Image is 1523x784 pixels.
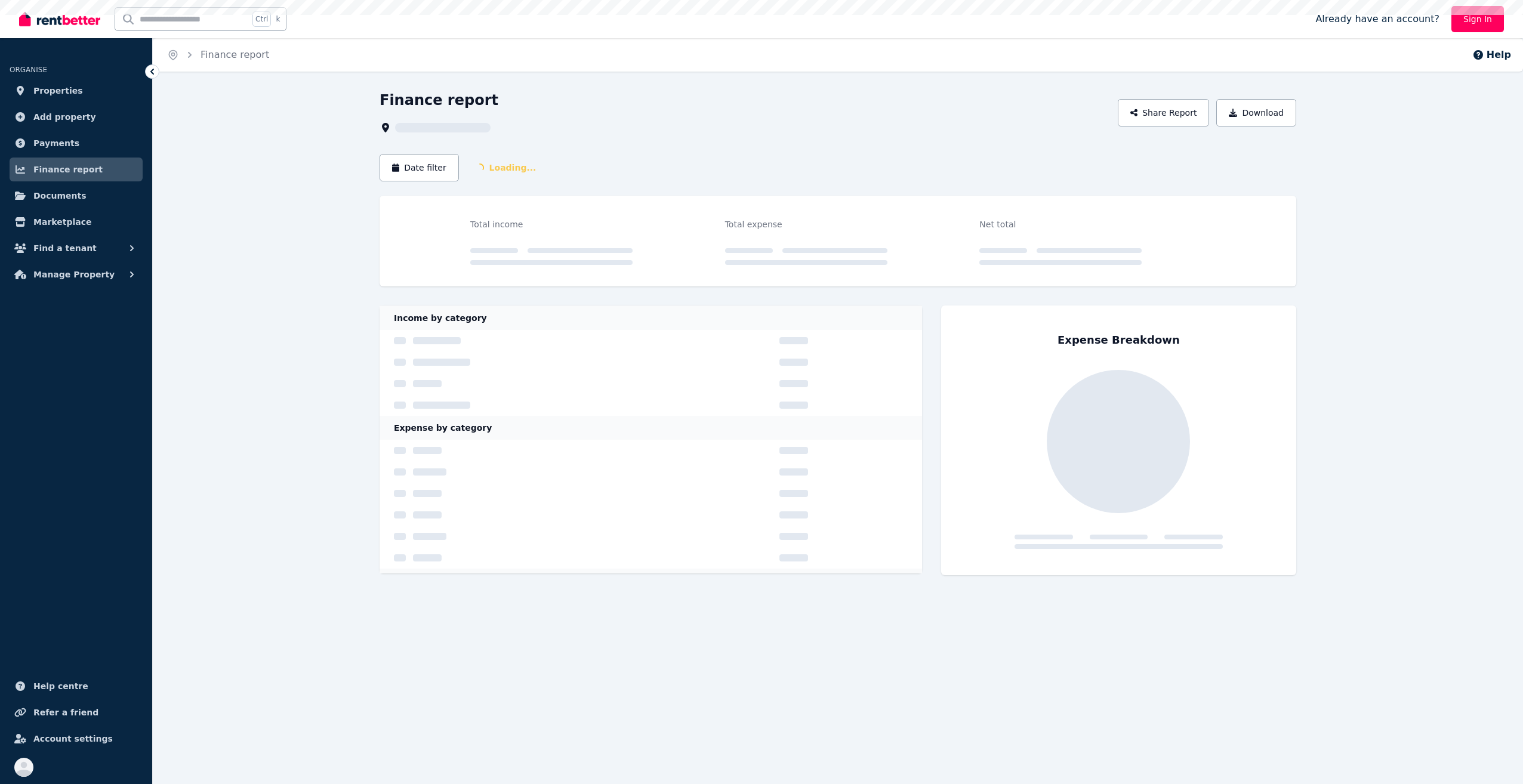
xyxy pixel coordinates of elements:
div: Expense by category [380,416,922,440]
span: Account settings [33,731,113,746]
div: Income by category [380,306,922,330]
a: Documents [10,184,143,208]
div: Net total [979,217,1142,232]
span: Add property [33,110,96,124]
span: Properties [33,84,83,98]
button: Manage Property [10,263,143,286]
a: Account settings [10,727,143,751]
span: Marketplace [33,215,91,229]
a: Help centre [10,674,143,698]
span: Manage Property [33,267,115,282]
a: Marketplace [10,210,143,234]
a: Add property [10,105,143,129]
span: Documents [33,189,87,203]
div: Expense Breakdown [1058,332,1180,348]
img: RentBetter [19,10,100,28]
span: Refer a friend [33,705,98,720]
span: Loading... [466,157,546,178]
div: Total income [470,217,633,232]
span: Ctrl [252,11,271,27]
span: ORGANISE [10,66,47,74]
div: Total expense [725,217,887,232]
a: Payments [10,131,143,155]
span: Finance report [33,162,103,177]
button: Find a tenant [10,236,143,260]
h1: Finance report [380,91,498,110]
span: Help centre [33,679,88,693]
a: Sign In [1451,6,1504,32]
nav: Breadcrumb [153,38,283,72]
button: Help [1472,48,1511,62]
span: Already have an account? [1315,12,1439,26]
span: Find a tenant [33,241,97,255]
button: Share Report [1118,99,1210,126]
a: Refer a friend [10,700,143,724]
span: Payments [33,136,79,150]
span: k [276,14,280,24]
a: Properties [10,79,143,103]
button: Date filter [380,154,459,181]
a: Finance report [10,158,143,181]
a: Finance report [201,49,269,60]
button: Download [1216,99,1296,126]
